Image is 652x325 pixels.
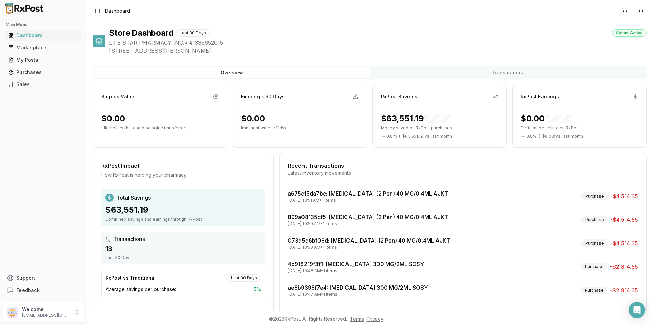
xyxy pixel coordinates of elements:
span: -$4,514.65 [610,216,638,224]
div: Last 30 Days [176,29,210,37]
div: [DATE] 10:48 AM • 1 items [288,268,424,274]
div: Purchase [581,287,607,294]
p: Welcome [22,306,69,313]
div: Status: Active [612,29,647,37]
a: My Posts [5,54,81,66]
button: Dashboard [3,30,84,41]
span: LIFE STAR PHARMACY INC. • # 1336652015 [109,38,647,47]
div: Latest inventory movements [288,170,638,176]
button: View All Transactions [288,310,638,321]
div: Expiring ≤ 90 Days [241,93,285,100]
a: Sales [5,78,81,91]
span: Transactions [114,236,145,243]
div: Last 30 Days [227,274,261,282]
div: Dashboard [8,32,79,39]
div: $0.00 [101,113,125,124]
div: RxPost Savings [381,93,417,100]
p: [EMAIL_ADDRESS][DOMAIN_NAME] [22,313,69,318]
div: Sales [8,81,79,88]
a: Terms [350,316,364,322]
button: Purchases [3,67,84,78]
img: RxPost Logo [3,3,46,14]
div: Last 30 Days [105,255,261,260]
span: 5 % [254,286,261,293]
span: -$4,514.65 [610,239,638,247]
div: Purchases [8,69,79,76]
a: Dashboard [5,29,81,42]
div: $0.00 [241,113,265,124]
div: Surplus Value [101,93,134,100]
button: Support [3,272,84,284]
div: [DATE] 10:47 AM • 1 items [288,292,428,297]
div: RxPost vs Traditional [106,275,156,281]
a: ae8b9398f7e4: [MEDICAL_DATA] 300 MG/2ML SOSY [288,284,428,291]
button: My Posts [3,55,84,65]
button: Feedback [3,284,84,296]
span: -$4,514.65 [610,192,638,200]
div: Marketplace [8,44,79,51]
span: ( - $0.00 ) vs. last month [539,134,583,139]
div: $63,551.19 [105,204,261,215]
div: 13 [105,244,261,253]
p: Imminent write-off risk [241,125,358,131]
a: Privacy [367,316,383,322]
a: 899a08135cf5: [MEDICAL_DATA] (2 Pen) 40 MG/0.4ML AJKT [288,214,448,220]
span: 0.0 % [386,134,397,139]
img: User avatar [7,307,18,318]
div: Purchase [581,192,608,200]
span: 0.0 % [526,134,537,139]
button: Sales [3,79,84,90]
span: Total Savings [116,194,151,202]
button: Marketplace [3,42,84,53]
a: Purchases [5,66,81,78]
div: RxPost Earnings [521,93,559,100]
span: Average savings per purchase: [106,286,176,293]
div: RxPost Impact [101,161,265,170]
a: a675c15da7bc: [MEDICAL_DATA] (2 Pen) 40 MG/0.4ML AJKT [288,190,448,197]
span: ( - $63,551.19 ) vs. last month [399,134,452,139]
a: 4d918219f3f1: [MEDICAL_DATA] 300 MG/2ML SOSY [288,261,424,267]
h2: Main Menu [5,22,81,27]
div: [DATE] 10:50 AM • 1 items [288,245,450,250]
div: Open Intercom Messenger [629,302,645,318]
p: Profit made selling on RxPost [521,125,638,131]
p: Idle dollars that could be sold / transferred [101,125,219,131]
nav: breadcrumb [105,7,130,14]
span: [STREET_ADDRESS][PERSON_NAME] [109,47,647,55]
div: $63,551.19 [381,113,451,124]
a: Marketplace [5,42,81,54]
div: Combined savings and earnings through RxPost [105,217,261,222]
div: Purchase [581,239,608,247]
button: Overview [94,67,370,78]
div: $0.00 [521,113,572,124]
div: [DATE] 10:50 AM • 1 items [288,221,448,227]
div: Recent Transactions [288,161,638,170]
span: Feedback [16,287,40,294]
span: Dashboard [105,7,130,14]
div: Purchase [581,216,608,223]
div: Purchase [581,263,607,270]
button: Transactions [370,67,645,78]
a: 073d5d6bf08d: [MEDICAL_DATA] (2 Pen) 40 MG/0.4ML AJKT [288,237,450,244]
div: How RxPost is helping your pharmacy [101,172,265,179]
p: Money saved on RxPost purchases [381,125,498,131]
h1: Store Dashboard [109,28,173,38]
div: [DATE] 10:51 AM • 1 items [288,198,448,203]
span: -$2,814.65 [610,286,638,294]
div: My Posts [8,57,79,63]
span: -$2,814.65 [610,263,638,271]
